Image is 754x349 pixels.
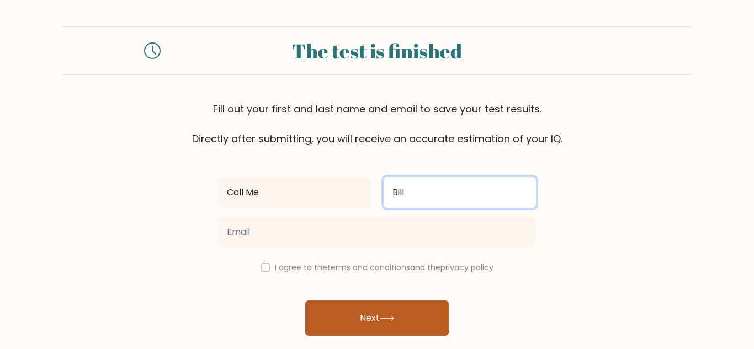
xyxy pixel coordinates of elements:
[218,217,536,248] input: Email
[384,177,536,208] input: Last name
[327,262,410,273] a: terms and conditions
[275,262,493,273] label: I agree to the and the
[174,36,580,66] div: The test is finished
[62,101,692,146] div: Fill out your first and last name and email to save your test results. Directly after submitting,...
[218,177,370,208] input: First name
[440,262,493,273] a: privacy policy
[305,300,449,336] button: Next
